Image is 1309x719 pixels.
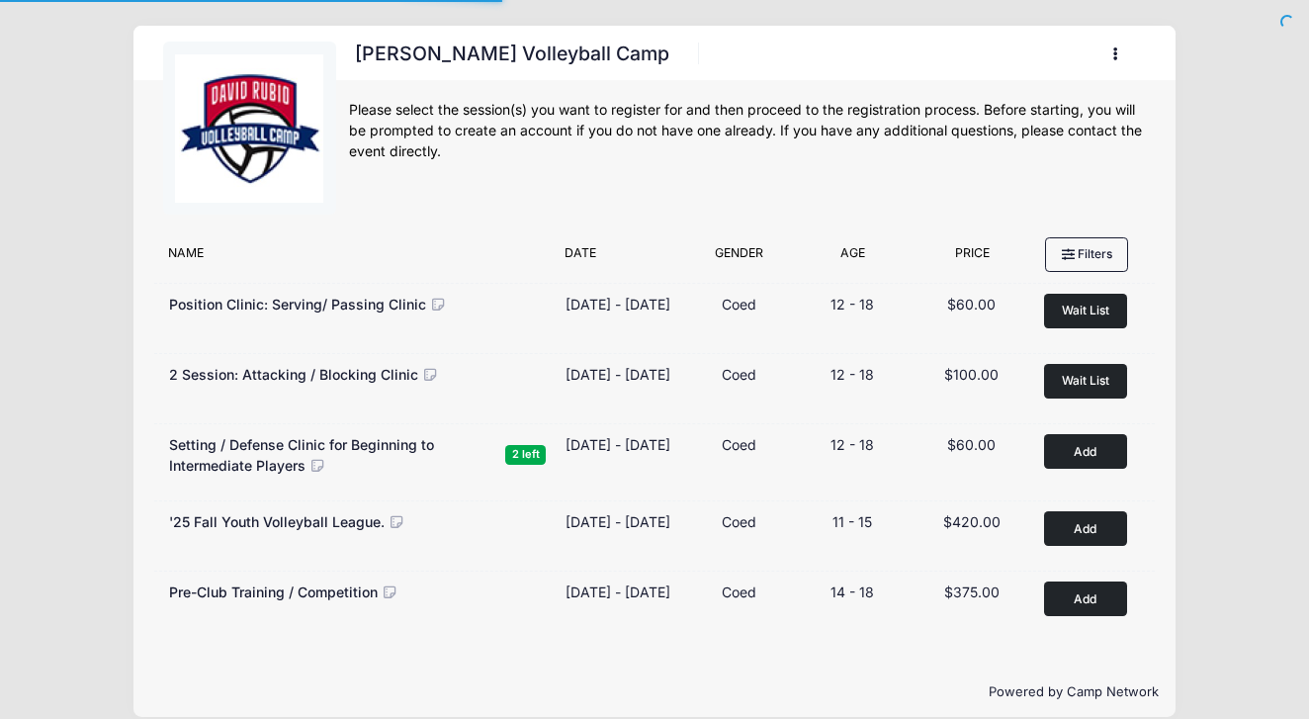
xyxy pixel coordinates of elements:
span: Coed [722,296,756,313]
div: Please select the session(s) you want to register for and then proceed to the registration proces... [349,100,1147,162]
span: Coed [722,584,756,600]
span: Wait List [1062,373,1109,388]
div: [DATE] - [DATE] [566,582,670,602]
span: $375.00 [944,584,1000,600]
span: $60.00 [947,436,996,453]
div: Name [158,244,556,272]
span: Position Clinic: Serving/ Passing Clinic [169,296,426,313]
button: Wait List [1044,364,1127,399]
div: Age [794,244,914,272]
button: Add [1044,511,1127,546]
h1: [PERSON_NAME] Volleyball Camp [349,37,676,71]
div: [DATE] - [DATE] [566,364,670,385]
span: Coed [722,513,756,530]
div: [DATE] - [DATE] [566,294,670,315]
div: Date [556,244,685,272]
span: 14 - 18 [830,584,874,600]
span: 2 Session: Attacking / Blocking Clinic [169,366,418,383]
button: Add [1044,434,1127,469]
span: Coed [722,436,756,453]
span: Setting / Defense Clinic for Beginning to Intermediate Players [169,436,434,474]
p: Powered by Camp Network [150,682,1160,702]
span: Pre-Club Training / Competition [169,584,378,600]
div: Gender [684,244,793,272]
span: Wait List [1062,303,1109,317]
button: Wait List [1044,294,1127,328]
img: logo [175,54,323,203]
span: $60.00 [947,296,996,313]
div: Price [913,244,1032,272]
span: 12 - 18 [830,436,874,453]
span: '25 Fall Youth Volleyball League. [169,513,385,530]
span: 2 left [505,445,546,464]
div: [DATE] - [DATE] [566,434,670,455]
span: 11 - 15 [832,513,872,530]
div: [DATE] - [DATE] [566,511,670,532]
span: 12 - 18 [830,366,874,383]
button: Add [1044,582,1127,616]
span: 12 - 18 [830,296,874,313]
span: $100.00 [944,366,999,383]
span: $420.00 [943,513,1001,530]
button: Filters [1045,237,1128,271]
span: Coed [722,366,756,383]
